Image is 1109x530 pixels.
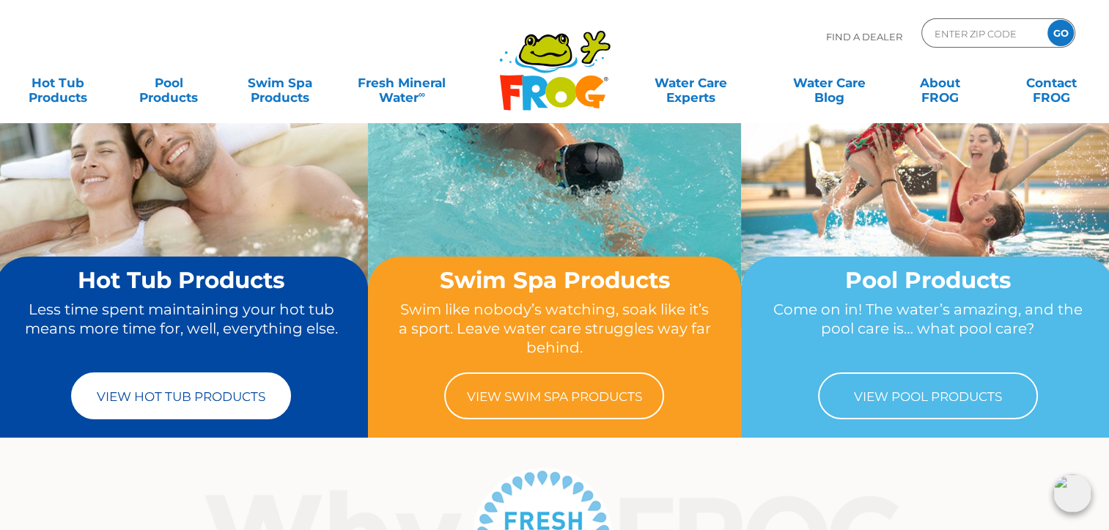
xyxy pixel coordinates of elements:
[419,89,425,100] sup: ∞
[396,300,713,358] p: Swim like nobody’s watching, soak like it’s a sport. Leave water care struggles way far behind.
[897,68,984,97] a: AboutFROG
[444,372,664,419] a: View Swim Spa Products
[1008,68,1094,97] a: ContactFROG
[933,23,1032,44] input: Zip Code Form
[818,372,1038,419] a: View Pool Products
[126,68,213,97] a: PoolProducts
[396,268,713,292] h2: Swim Spa Products
[71,372,291,419] a: View Hot Tub Products
[237,68,323,97] a: Swim SpaProducts
[769,268,1086,292] h2: Pool Products
[348,68,456,97] a: Fresh MineralWater∞
[15,68,101,97] a: Hot TubProducts
[23,268,340,292] h2: Hot Tub Products
[1047,20,1074,46] input: GO
[23,300,340,358] p: Less time spent maintaining your hot tub means more time for, well, everything else.
[826,18,902,55] p: Find A Dealer
[786,68,872,97] a: Water CareBlog
[1053,474,1091,512] img: openIcon
[368,49,741,328] img: home-banner-swim-spa-short
[769,300,1086,358] p: Come on in! The water’s amazing, and the pool care is… what pool care?
[621,68,761,97] a: Water CareExperts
